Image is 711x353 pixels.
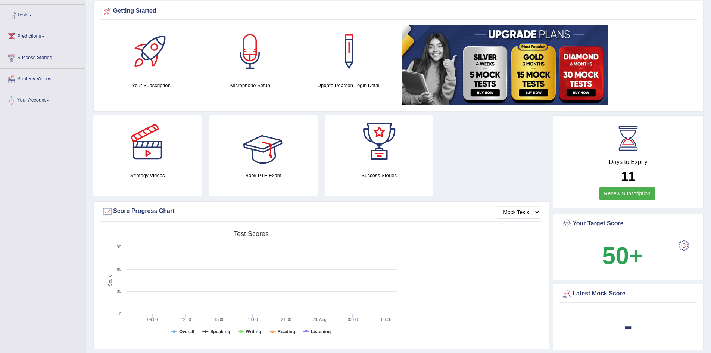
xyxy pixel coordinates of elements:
[278,329,295,334] tspan: Reading
[119,312,121,316] text: 0
[303,81,395,89] h4: Update Pearson Login Detail
[214,317,225,322] text: 15:00
[107,275,113,287] tspan: Score
[402,25,608,105] img: small5.jpg
[117,289,121,294] text: 30
[181,317,191,322] text: 12:00
[93,171,202,179] h4: Strategy Videos
[311,329,331,334] tspan: Listening
[147,317,158,322] text: 09:00
[102,206,540,217] div: Score Progress Chart
[561,218,695,229] div: Your Target Score
[117,245,121,249] text: 90
[0,90,85,109] a: Your Account
[0,26,85,45] a: Predictions
[210,329,230,334] tspan: Speaking
[247,317,258,322] text: 18:00
[281,317,291,322] text: 21:00
[561,288,695,300] div: Latest Mock Score
[348,317,358,322] text: 03:00
[102,6,695,17] div: Getting Started
[117,267,121,272] text: 60
[0,47,85,66] a: Success Stories
[0,69,85,87] a: Strategy Videos
[602,242,643,269] b: 50+
[106,81,197,89] h4: Your Subscription
[325,171,433,179] h4: Success Stories
[621,169,636,183] b: 11
[246,329,261,334] tspan: Writing
[624,312,632,340] b: -
[234,230,269,238] tspan: Test scores
[0,5,85,24] a: Tests
[209,171,317,179] h4: Book PTE Exam
[179,329,194,334] tspan: Overall
[599,187,655,200] a: Renew Subscription
[205,81,296,89] h4: Microphone Setup
[312,317,326,322] tspan: 28. Aug
[381,317,392,322] text: 06:00
[561,159,695,165] h4: Days to Expiry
